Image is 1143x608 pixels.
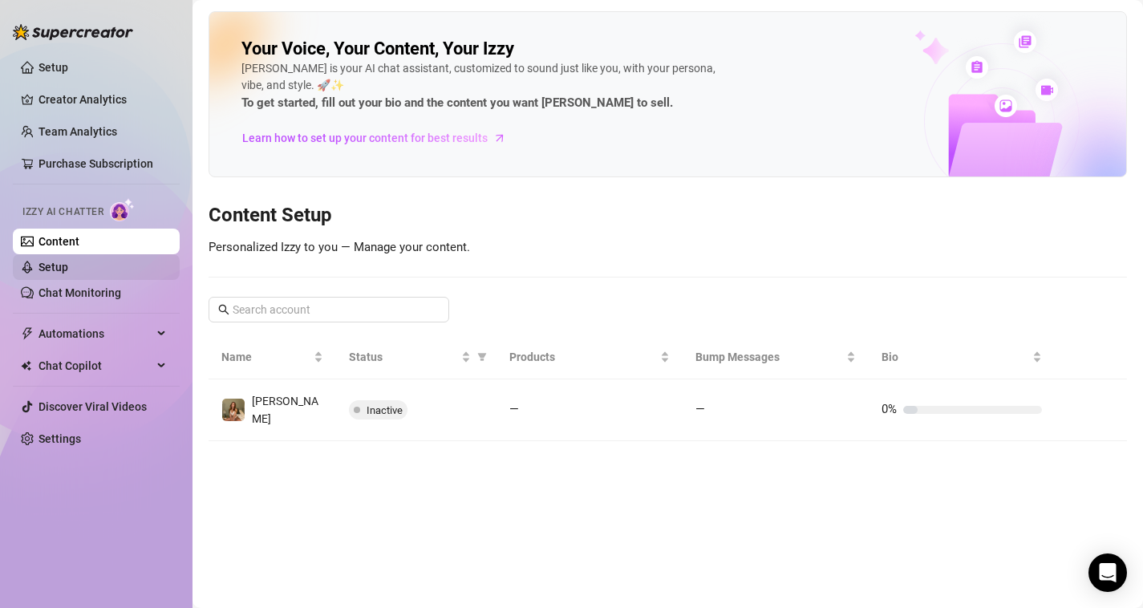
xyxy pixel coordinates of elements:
[477,352,487,362] span: filter
[209,203,1127,229] h3: Content Setup
[39,157,153,170] a: Purchase Subscription
[218,304,229,315] span: search
[878,13,1126,176] img: ai-chatter-content-library-cLFOSyPT.png
[497,335,683,379] th: Products
[367,404,403,416] span: Inactive
[39,353,152,379] span: Chat Copilot
[39,235,79,248] a: Content
[869,335,1055,379] th: Bio
[39,261,68,274] a: Setup
[1088,553,1127,592] div: Open Intercom Messenger
[252,395,318,425] span: [PERSON_NAME]
[509,348,657,366] span: Products
[221,348,310,366] span: Name
[222,399,245,421] img: Sophia
[695,402,705,416] span: —
[209,335,336,379] th: Name
[474,345,490,369] span: filter
[683,335,869,379] th: Bump Messages
[39,321,152,347] span: Automations
[21,327,34,340] span: thunderbolt
[22,205,103,220] span: Izzy AI Chatter
[241,125,518,151] a: Learn how to set up your content for best results
[39,400,147,413] a: Discover Viral Videos
[13,24,133,40] img: logo-BBDzfeDw.svg
[492,130,508,146] span: arrow-right
[349,348,459,366] span: Status
[882,402,897,416] span: 0%
[509,402,519,416] span: —
[336,335,497,379] th: Status
[241,95,673,110] strong: To get started, fill out your bio and the content you want [PERSON_NAME] to sell.
[241,38,514,60] h2: Your Voice, Your Content, Your Izzy
[39,61,68,74] a: Setup
[39,125,117,138] a: Team Analytics
[39,87,167,112] a: Creator Analytics
[242,129,488,147] span: Learn how to set up your content for best results
[209,240,470,254] span: Personalized Izzy to you — Manage your content.
[233,301,427,318] input: Search account
[39,286,121,299] a: Chat Monitoring
[21,360,31,371] img: Chat Copilot
[241,60,723,113] div: [PERSON_NAME] is your AI chat assistant, customized to sound just like you, with your persona, vi...
[110,198,135,221] img: AI Chatter
[882,348,1029,366] span: Bio
[39,432,81,445] a: Settings
[695,348,843,366] span: Bump Messages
